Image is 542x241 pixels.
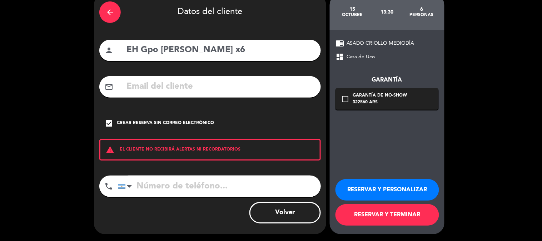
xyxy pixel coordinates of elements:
[335,75,439,85] div: Garantía
[106,8,114,16] i: arrow_back
[404,12,439,18] div: personas
[126,79,315,94] input: Email del cliente
[335,204,439,226] button: RESERVAR Y TERMINAR
[335,12,370,18] div: octubre
[104,182,113,191] i: phone
[353,92,407,99] div: Garantía de no-show
[347,39,414,48] span: ASADO CRIOLLO MEDIODÍA
[105,83,113,91] i: mail_outline
[347,53,375,61] span: Casa de Uco
[118,176,135,197] div: Argentina: +54
[126,43,315,58] input: Nombre del cliente
[335,6,370,12] div: 15
[105,119,113,128] i: check_box
[335,39,344,48] span: chrome_reader_mode
[249,202,321,223] button: Volver
[404,6,439,12] div: 6
[118,176,321,197] input: Número de teléfono...
[117,120,214,127] div: Crear reserva sin correo electrónico
[335,53,344,61] span: dashboard
[100,146,120,154] i: warning
[335,179,439,201] button: RESERVAR Y PERSONALIZAR
[353,99,407,106] div: 322560 ARS
[99,139,321,161] div: EL CLIENTE NO RECIBIRÁ ALERTAS NI RECORDATORIOS
[105,46,113,55] i: person
[341,95,349,103] i: check_box_outline_blank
